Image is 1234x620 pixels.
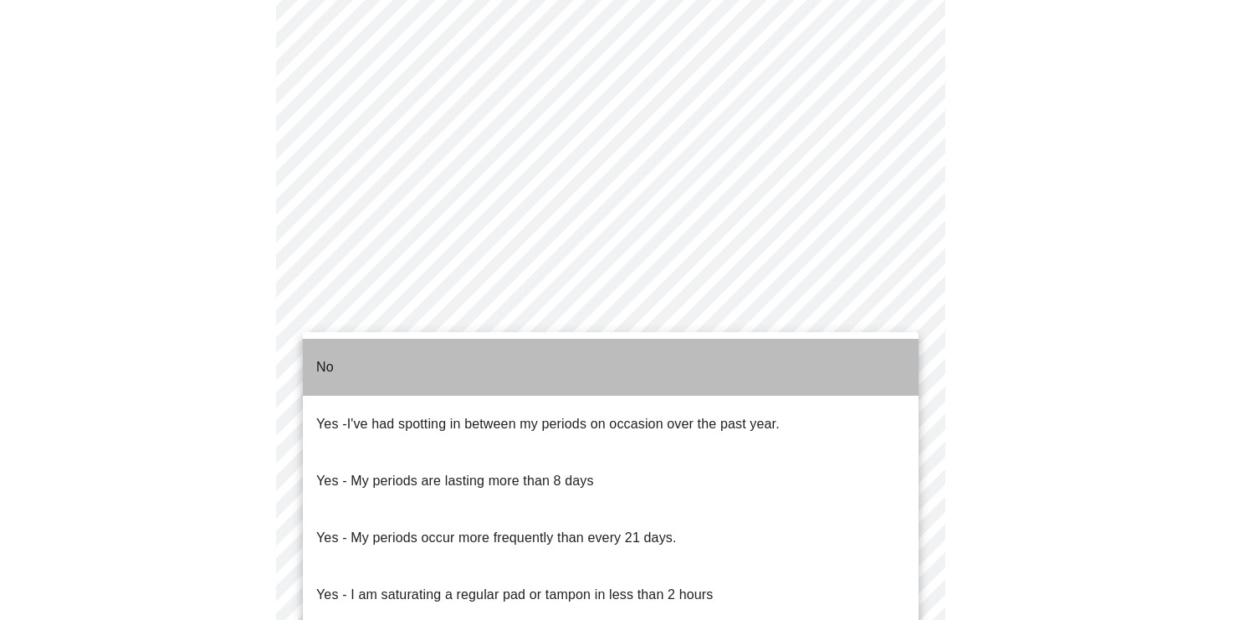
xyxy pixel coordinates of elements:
p: Yes - My periods are lasting more than 8 days [316,471,594,491]
p: Yes - I am saturating a regular pad or tampon in less than 2 hours [316,585,713,605]
p: Yes - My periods occur more frequently than every 21 days. [316,528,677,548]
span: I've had spotting in between my periods on occasion over the past year. [347,417,780,431]
p: No [316,357,334,377]
p: Yes - [316,414,780,434]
